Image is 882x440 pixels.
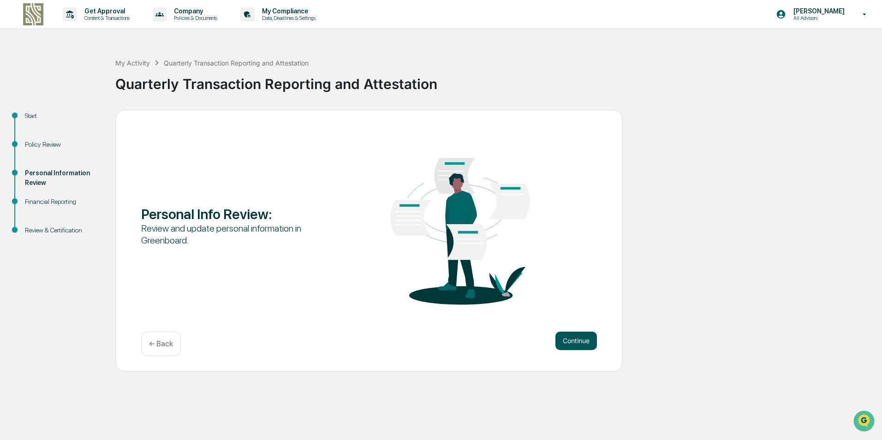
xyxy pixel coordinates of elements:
[164,59,309,67] div: Quarterly Transaction Reporting and Attestation
[92,156,112,163] span: Pylon
[6,113,63,129] a: 🖐️Preclearance
[9,117,17,125] div: 🖐️
[9,71,26,87] img: 1746055101610-c473b297-6a78-478c-a979-82029cc54cd1
[77,15,134,21] p: Content & Transactions
[25,111,101,121] div: Start
[115,59,150,67] div: My Activity
[25,197,101,207] div: Financial Reporting
[31,80,117,87] div: We're available if you need us!
[76,116,114,125] span: Attestations
[141,206,323,222] div: Personal Info Review :
[115,68,877,92] div: Quarterly Transaction Reporting and Attestation
[25,226,101,235] div: Review & Certification
[63,113,118,129] a: 🗄️Attestations
[255,7,320,15] p: My Compliance
[77,7,134,15] p: Get Approval
[149,339,173,348] p: ← Back
[255,15,320,21] p: Data, Deadlines & Settings
[25,140,101,149] div: Policy Review
[369,130,551,320] img: Personal Info Review
[141,222,323,246] div: Review and update personal information in Greenboard.
[852,410,877,434] iframe: Open customer support
[67,117,74,125] div: 🗄️
[18,116,60,125] span: Preclearance
[6,130,62,147] a: 🔎Data Lookup
[9,135,17,142] div: 🔎
[9,19,168,34] p: How can we help?
[786,15,849,21] p: All Advisors
[786,7,849,15] p: [PERSON_NAME]
[157,73,168,84] button: Start new chat
[31,71,151,80] div: Start new chat
[22,3,44,25] img: logo
[555,332,597,350] button: Continue
[25,168,101,188] div: Personal Information Review
[18,134,58,143] span: Data Lookup
[65,156,112,163] a: Powered byPylon
[167,15,222,21] p: Policies & Documents
[167,7,222,15] p: Company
